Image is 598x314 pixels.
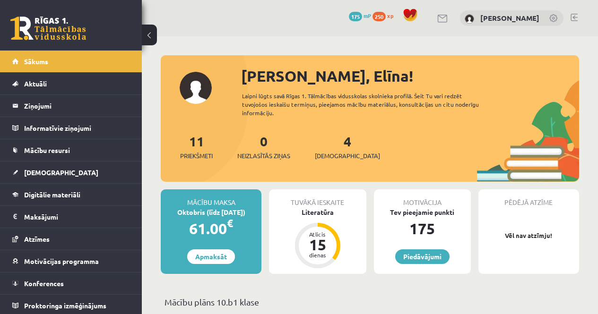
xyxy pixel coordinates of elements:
[315,133,380,161] a: 4[DEMOGRAPHIC_DATA]
[24,257,99,265] span: Motivācijas programma
[187,249,235,264] a: Apmaksāt
[24,117,130,139] legend: Informatīvie ziņojumi
[303,237,332,252] div: 15
[180,133,213,161] a: 11Priekšmeti
[373,12,386,21] span: 250
[303,231,332,237] div: Atlicis
[24,57,48,66] span: Sākums
[12,184,130,205] a: Digitālie materiāli
[478,189,579,207] div: Pēdējā atzīme
[161,207,261,217] div: Oktobris (līdz [DATE])
[24,95,130,117] legend: Ziņojumi
[269,207,366,217] div: Literatūra
[303,252,332,258] div: dienas
[24,146,70,154] span: Mācību resursi
[24,279,64,288] span: Konferences
[12,73,130,94] a: Aktuāli
[227,216,233,230] span: €
[12,228,130,250] a: Atzīmes
[24,206,130,228] legend: Maksājumi
[12,51,130,72] a: Sākums
[349,12,362,21] span: 175
[24,168,98,177] span: [DEMOGRAPHIC_DATA]
[241,65,579,87] div: [PERSON_NAME], Elīna!
[24,235,50,243] span: Atzīmes
[12,206,130,228] a: Maksājumi
[237,151,290,161] span: Neizlasītās ziņas
[12,95,130,117] a: Ziņojumi
[12,139,130,161] a: Mācību resursi
[10,17,86,40] a: Rīgas 1. Tālmācības vidusskola
[165,296,575,308] p: Mācību plāns 10.b1 klase
[12,272,130,294] a: Konferences
[180,151,213,161] span: Priekšmeti
[480,13,539,23] a: [PERSON_NAME]
[364,12,371,19] span: mP
[374,189,471,207] div: Motivācija
[465,14,474,24] img: Elīna Freimane
[374,217,471,240] div: 175
[349,12,371,19] a: 175 mP
[24,79,47,88] span: Aktuāli
[483,231,574,240] p: Vēl nav atzīmju!
[374,207,471,217] div: Tev pieejamie punkti
[395,249,450,264] a: Piedāvājumi
[12,161,130,183] a: [DEMOGRAPHIC_DATA]
[373,12,398,19] a: 250 xp
[12,117,130,139] a: Informatīvie ziņojumi
[269,189,366,207] div: Tuvākā ieskaite
[269,207,366,270] a: Literatūra Atlicis 15 dienas
[24,301,106,310] span: Proktoringa izmēģinājums
[315,151,380,161] span: [DEMOGRAPHIC_DATA]
[242,92,493,117] div: Laipni lūgts savā Rīgas 1. Tālmācības vidusskolas skolnieka profilā. Šeit Tu vari redzēt tuvojošo...
[387,12,393,19] span: xp
[12,250,130,272] a: Motivācijas programma
[24,190,80,199] span: Digitālie materiāli
[237,133,290,161] a: 0Neizlasītās ziņas
[161,189,261,207] div: Mācību maksa
[161,217,261,240] div: 61.00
